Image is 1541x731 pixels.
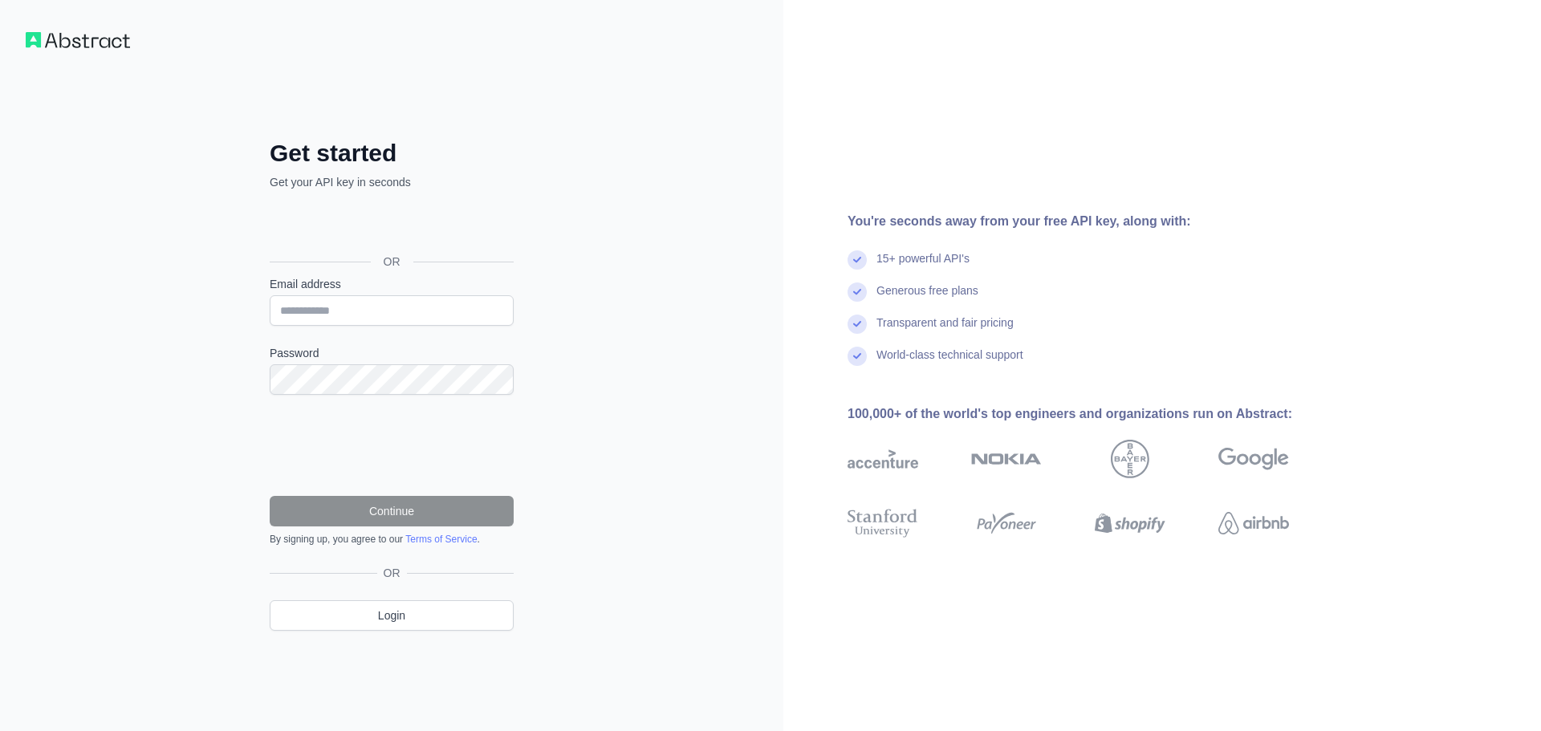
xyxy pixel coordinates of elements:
a: Login [270,600,514,631]
label: Email address [270,276,514,292]
img: check mark [848,347,867,366]
div: Transparent and fair pricing [876,315,1014,347]
img: google [1218,440,1289,478]
p: Get your API key in seconds [270,174,514,190]
div: World-class technical support [876,347,1023,379]
img: check mark [848,282,867,302]
div: 15+ powerful API's [876,250,970,282]
div: You're seconds away from your free API key, along with: [848,212,1340,231]
span: OR [377,565,407,581]
button: Continue [270,496,514,526]
iframe: Sign in with Google Button [262,208,518,243]
a: Terms of Service [405,534,477,545]
label: Password [270,345,514,361]
span: OR [371,254,413,270]
h2: Get started [270,139,514,168]
iframe: reCAPTCHA [270,414,514,477]
img: Workflow [26,32,130,48]
img: check mark [848,315,867,334]
img: shopify [1095,506,1165,541]
img: nokia [971,440,1042,478]
div: 100,000+ of the world's top engineers and organizations run on Abstract: [848,404,1340,424]
img: check mark [848,250,867,270]
div: By signing up, you agree to our . [270,533,514,546]
img: stanford university [848,506,918,541]
img: payoneer [971,506,1042,541]
div: Generous free plans [876,282,978,315]
img: bayer [1111,440,1149,478]
img: accenture [848,440,918,478]
img: airbnb [1218,506,1289,541]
